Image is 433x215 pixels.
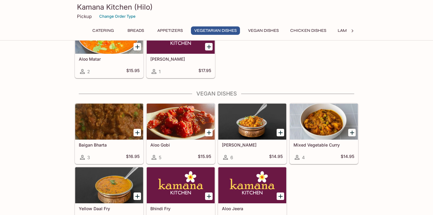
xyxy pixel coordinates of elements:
button: Breads [122,26,149,35]
button: Chicken Dishes [287,26,330,35]
div: Daal Makhni [147,18,215,54]
button: Appetizers [154,26,186,35]
h3: Kamana Kitchen (Hilo) [77,2,356,12]
button: Add Aloo Matar [134,43,141,50]
h5: $17.95 [198,68,211,75]
span: 4 [302,155,305,160]
span: 1 [159,69,161,74]
button: Vegan Dishes [245,26,282,35]
div: Yellow Daal Fry [75,167,143,203]
h5: Bhindi Fry [150,206,211,211]
h5: [PERSON_NAME] [150,56,211,62]
h5: Aloo Jeera [222,206,283,211]
div: Mixed Vegetable Curry [290,104,358,140]
div: Chana Masala [218,104,286,140]
h5: $14.95 [341,154,354,161]
h5: $15.95 [198,154,211,161]
button: Vegetarian Dishes [191,26,240,35]
button: Add Daal Makhni [205,43,213,50]
a: [PERSON_NAME]6$14.95 [218,103,287,164]
span: 2 [87,69,90,74]
p: Pickup [77,14,92,19]
h5: $15.95 [126,68,140,75]
button: Add Chana Masala [277,129,284,136]
button: Add Aloo Jeera [277,192,284,200]
h5: [PERSON_NAME] [222,142,283,147]
span: 3 [87,155,90,160]
span: 5 [159,155,161,160]
button: Add Aloo Gobi [205,129,213,136]
div: Aloo Matar [75,18,143,54]
h5: Aloo Matar [79,56,140,62]
h5: Yellow Daal Fry [79,206,140,211]
a: Baigan Bharta3$16.95 [75,103,143,164]
div: Bhindi Fry [147,167,215,203]
button: Add Bhindi Fry [205,192,213,200]
div: Baigan Bharta [75,104,143,140]
button: Add Mixed Vegetable Curry [348,129,356,136]
button: Catering [89,26,117,35]
button: Add Baigan Bharta [134,129,141,136]
h5: $14.95 [269,154,283,161]
a: [PERSON_NAME]1$17.95 [146,17,215,78]
button: Add Yellow Daal Fry [134,192,141,200]
h5: Mixed Vegetable Curry [293,142,354,147]
h4: Vegan Dishes [75,90,358,97]
h5: Baigan Bharta [79,142,140,147]
h5: Aloo Gobi [150,142,211,147]
button: Lamb Dishes [334,26,369,35]
a: Aloo Gobi5$15.95 [146,103,215,164]
div: Aloo Jeera [218,167,286,203]
a: Mixed Vegetable Curry4$14.95 [290,103,358,164]
button: Change Order Type [97,12,138,21]
a: Aloo Matar2$15.95 [75,17,143,78]
div: Aloo Gobi [147,104,215,140]
span: 6 [230,155,233,160]
h5: $16.95 [126,154,140,161]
